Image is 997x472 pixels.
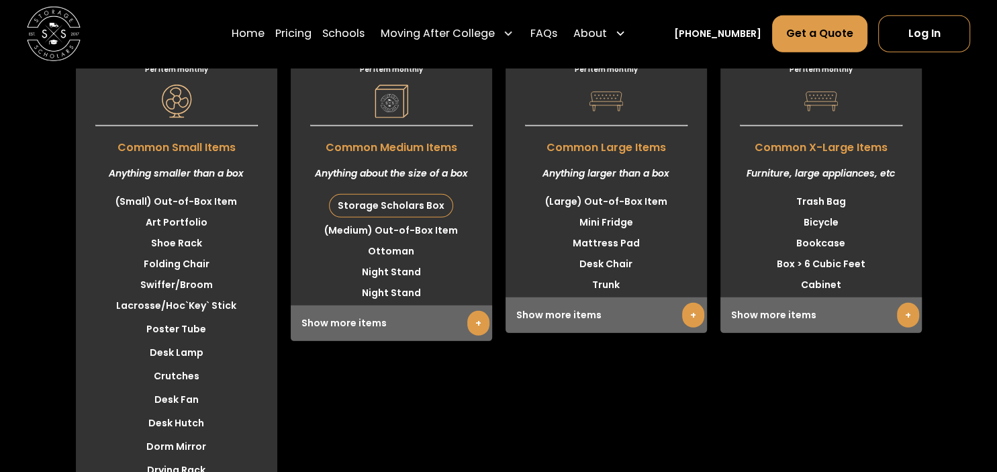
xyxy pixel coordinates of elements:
[568,15,631,52] div: About
[76,366,277,387] li: Crutches
[506,64,707,75] div: Per item monthly
[674,27,761,41] a: [PHONE_NUMBER]
[804,85,838,118] img: Pricing Category Icon
[682,303,704,328] a: +
[467,311,489,336] a: +
[291,241,492,262] li: Ottoman
[76,64,277,75] div: Per item monthly
[589,85,623,118] img: Pricing Category Icon
[573,26,607,42] div: About
[291,262,492,283] li: Night Stand
[530,15,557,52] a: FAQs
[506,212,707,233] li: Mini Fridge
[76,212,277,233] li: Art Portfolio
[506,156,707,191] div: Anything larger than a box
[720,156,922,191] div: Furniture, large appliances, etc
[720,212,922,233] li: Bicycle
[322,15,365,52] a: Schools
[720,233,922,254] li: Bookcase
[76,133,277,156] span: Common Small Items
[275,15,312,52] a: Pricing
[897,303,919,328] a: +
[720,275,922,295] li: Cabinet
[720,191,922,212] li: Trash Bag
[291,220,492,241] li: (Medium) Out-of-Box Item
[381,26,495,42] div: Moving After College
[76,254,277,275] li: Folding Chair
[506,297,707,333] div: Show more items
[291,305,492,341] div: Show more items
[76,156,277,191] div: Anything smaller than a box
[76,413,277,434] li: Desk Hutch
[160,85,193,118] img: Pricing Category Icon
[375,85,408,118] img: Pricing Category Icon
[76,233,277,254] li: Shoe Rack
[76,319,277,340] li: Poster Tube
[506,191,707,212] li: (Large) Out-of-Box Item
[375,15,519,52] div: Moving After College
[291,64,492,75] div: Per item monthly
[720,297,922,333] div: Show more items
[27,7,81,60] a: home
[76,436,277,457] li: Dorm Mirror
[291,133,492,156] span: Common Medium Items
[76,191,277,212] li: (Small) Out-of-Box Item
[76,342,277,363] li: Desk Lamp
[506,133,707,156] span: Common Large Items
[291,156,492,191] div: Anything about the size of a box
[232,15,265,52] a: Home
[76,295,277,316] li: Lacrosse/Hoc`Key` Stick
[506,233,707,254] li: Mattress Pad
[76,275,277,295] li: Swiffer/Broom
[291,283,492,303] li: Night Stand
[506,275,707,295] li: Trunk
[772,15,867,52] a: Get a Quote
[878,15,970,52] a: Log In
[720,64,922,75] div: Per item monthly
[330,195,453,217] div: Storage Scholars Box
[720,133,922,156] span: Common X-Large Items
[27,7,81,60] img: Storage Scholars main logo
[720,254,922,275] li: Box > 6 Cubic Feet
[506,254,707,275] li: Desk Chair
[76,389,277,410] li: Desk Fan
